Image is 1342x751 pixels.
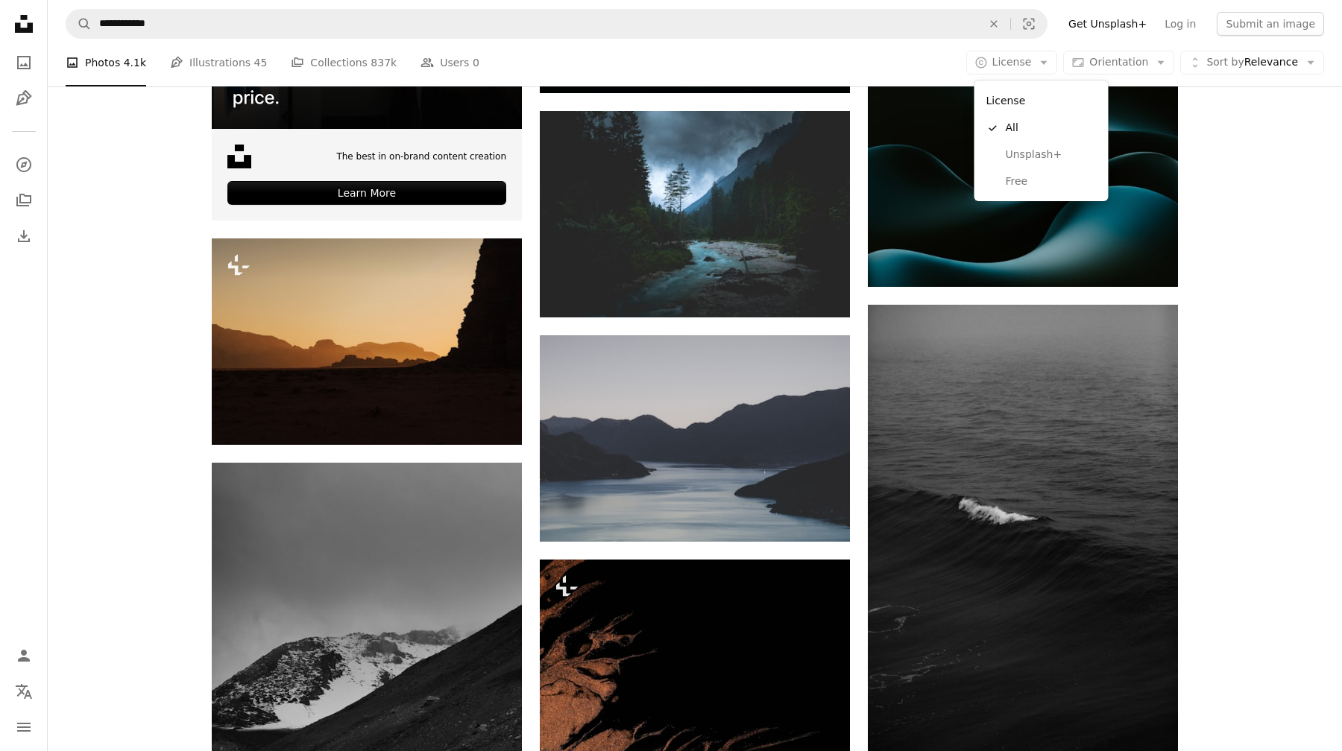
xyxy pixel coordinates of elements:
button: License [966,51,1058,75]
span: License [992,56,1032,68]
span: Unsplash+ [1006,148,1097,162]
div: License [980,86,1103,115]
div: License [974,80,1109,201]
button: Orientation [1063,51,1174,75]
span: All [1006,121,1097,136]
span: Free [1006,174,1097,189]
